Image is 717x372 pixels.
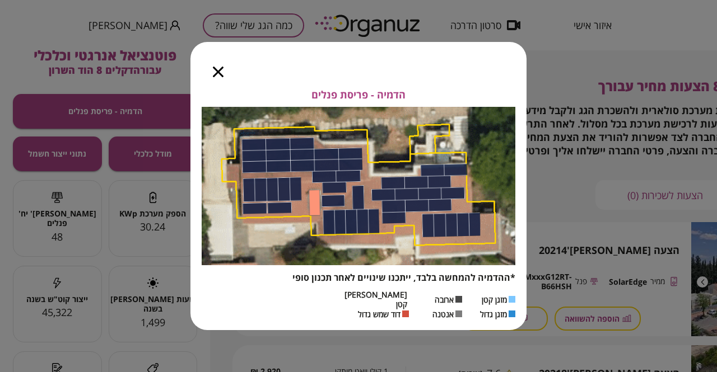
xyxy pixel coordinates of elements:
span: אנטנה [432,309,454,319]
span: מזגן קטן [482,295,507,304]
span: מזגן גדול [480,309,507,319]
span: [PERSON_NAME] קטן [344,290,407,309]
img: Panels layout [202,107,515,266]
span: דוד שמש גדול [358,309,401,319]
span: הדמיה - פריסת פנלים [311,89,406,101]
span: *ההדמיה להמחשה בלבד, ייתכנו שינויים לאחר תכנון סופי [292,271,515,284]
span: ארובה [435,295,454,304]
